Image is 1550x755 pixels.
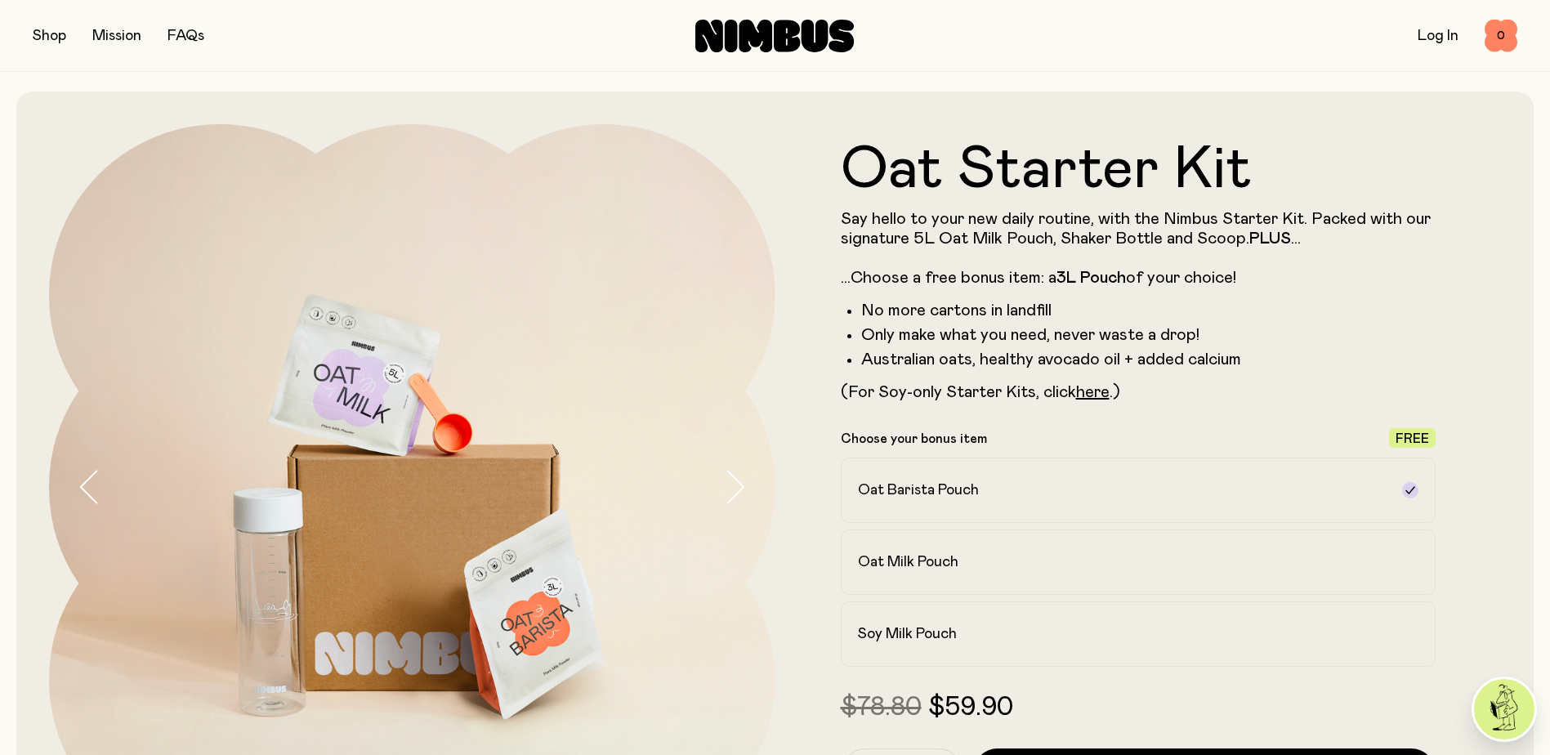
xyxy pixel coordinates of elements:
button: 0 [1485,20,1517,52]
a: Log In [1418,29,1458,43]
p: (For Soy-only Starter Kits, click .) [841,382,1436,402]
li: No more cartons in landfill [861,301,1436,320]
span: Free [1396,432,1429,445]
span: $59.90 [928,695,1013,721]
strong: PLUS [1249,230,1291,247]
h1: Oat Starter Kit [841,141,1436,199]
img: agent [1474,679,1534,739]
strong: 3L [1056,270,1076,286]
strong: Pouch [1080,270,1126,286]
h2: Oat Milk Pouch [858,552,958,572]
li: Australian oats, healthy avocado oil + added calcium [861,350,1436,369]
p: Choose your bonus item [841,431,987,447]
h2: Soy Milk Pouch [858,624,957,644]
span: $78.80 [841,695,922,721]
li: Only make what you need, never waste a drop! [861,325,1436,345]
a: Mission [92,29,141,43]
h2: Oat Barista Pouch [858,480,979,500]
a: FAQs [168,29,204,43]
p: Say hello to your new daily routine, with the Nimbus Starter Kit. Packed with our signature 5L Oa... [841,209,1436,288]
a: here [1076,384,1110,400]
